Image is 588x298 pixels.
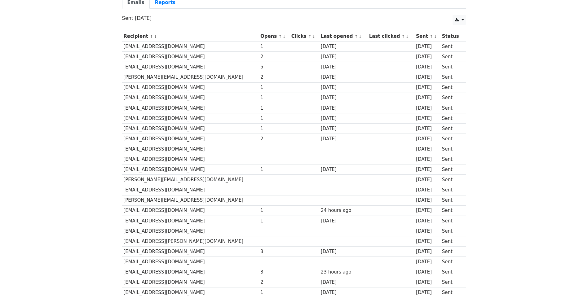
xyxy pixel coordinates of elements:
[122,154,259,164] td: [EMAIL_ADDRESS][DOMAIN_NAME]
[122,205,259,216] td: [EMAIL_ADDRESS][DOMAIN_NAME]
[122,42,259,52] td: [EMAIL_ADDRESS][DOMAIN_NAME]
[122,216,259,226] td: [EMAIL_ADDRESS][DOMAIN_NAME]
[359,34,362,39] a: ↓
[416,238,439,245] div: [DATE]
[440,62,463,72] td: Sent
[416,125,439,132] div: [DATE]
[290,31,319,42] th: Clicks
[416,289,439,296] div: [DATE]
[321,248,366,255] div: [DATE]
[440,72,463,82] td: Sent
[416,115,439,122] div: [DATE]
[416,248,439,255] div: [DATE]
[122,62,259,72] td: [EMAIL_ADDRESS][DOMAIN_NAME]
[260,125,288,132] div: 1
[122,185,259,195] td: [EMAIL_ADDRESS][DOMAIN_NAME]
[321,74,366,81] div: [DATE]
[440,216,463,226] td: Sent
[440,42,463,52] td: Sent
[122,247,259,257] td: [EMAIL_ADDRESS][DOMAIN_NAME]
[440,287,463,298] td: Sent
[416,135,439,142] div: [DATE]
[416,53,439,60] div: [DATE]
[260,135,288,142] div: 2
[416,105,439,112] div: [DATE]
[440,185,463,195] td: Sent
[440,144,463,154] td: Sent
[122,144,259,154] td: [EMAIL_ADDRESS][DOMAIN_NAME]
[260,207,288,214] div: 1
[260,53,288,60] div: 2
[416,207,439,214] div: [DATE]
[440,134,463,144] td: Sent
[440,31,463,42] th: Status
[321,115,366,122] div: [DATE]
[416,43,439,50] div: [DATE]
[260,115,288,122] div: 1
[308,34,312,39] a: ↑
[321,125,366,132] div: [DATE]
[368,31,414,42] th: Last clicked
[440,52,463,62] td: Sent
[440,205,463,216] td: Sent
[416,176,439,183] div: [DATE]
[355,34,358,39] a: ↑
[440,257,463,267] td: Sent
[321,269,366,276] div: 23 hours ago
[440,113,463,123] td: Sent
[260,289,288,296] div: 1
[321,43,366,50] div: [DATE]
[321,53,366,60] div: [DATE]
[321,289,366,296] div: [DATE]
[321,279,366,286] div: [DATE]
[122,226,259,236] td: [EMAIL_ADDRESS][DOMAIN_NAME]
[122,72,259,82] td: [PERSON_NAME][EMAIL_ADDRESS][DOMAIN_NAME]
[416,197,439,204] div: [DATE]
[122,195,259,205] td: [PERSON_NAME][EMAIL_ADDRESS][DOMAIN_NAME]
[440,195,463,205] td: Sent
[260,269,288,276] div: 3
[440,226,463,236] td: Sent
[122,15,466,21] p: Sent [DATE]
[122,123,259,134] td: [EMAIL_ADDRESS][DOMAIN_NAME]
[150,34,153,39] a: ↑
[260,105,288,112] div: 1
[122,277,259,287] td: [EMAIL_ADDRESS][DOMAIN_NAME]
[260,43,288,50] div: 1
[122,103,259,113] td: [EMAIL_ADDRESS][DOMAIN_NAME]
[260,64,288,71] div: 5
[122,236,259,246] td: [EMAIL_ADDRESS][PERSON_NAME][DOMAIN_NAME]
[319,31,368,42] th: Last opened
[430,34,433,39] a: ↑
[440,267,463,277] td: Sent
[122,93,259,103] td: [EMAIL_ADDRESS][DOMAIN_NAME]
[414,31,440,42] th: Sent
[416,64,439,71] div: [DATE]
[260,217,288,225] div: 1
[122,267,259,277] td: [EMAIL_ADDRESS][DOMAIN_NAME]
[122,134,259,144] td: [EMAIL_ADDRESS][DOMAIN_NAME]
[440,103,463,113] td: Sent
[440,93,463,103] td: Sent
[440,247,463,257] td: Sent
[557,268,588,298] div: Chat Widget
[154,34,157,39] a: ↓
[122,82,259,93] td: [EMAIL_ADDRESS][DOMAIN_NAME]
[405,34,409,39] a: ↓
[402,34,405,39] a: ↑
[416,84,439,91] div: [DATE]
[416,217,439,225] div: [DATE]
[416,258,439,265] div: [DATE]
[440,123,463,134] td: Sent
[122,113,259,123] td: [EMAIL_ADDRESS][DOMAIN_NAME]
[416,228,439,235] div: [DATE]
[321,94,366,101] div: [DATE]
[321,84,366,91] div: [DATE]
[321,64,366,71] div: [DATE]
[260,94,288,101] div: 1
[122,287,259,298] td: [EMAIL_ADDRESS][DOMAIN_NAME]
[260,74,288,81] div: 2
[122,257,259,267] td: [EMAIL_ADDRESS][DOMAIN_NAME]
[260,279,288,286] div: 2
[416,156,439,163] div: [DATE]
